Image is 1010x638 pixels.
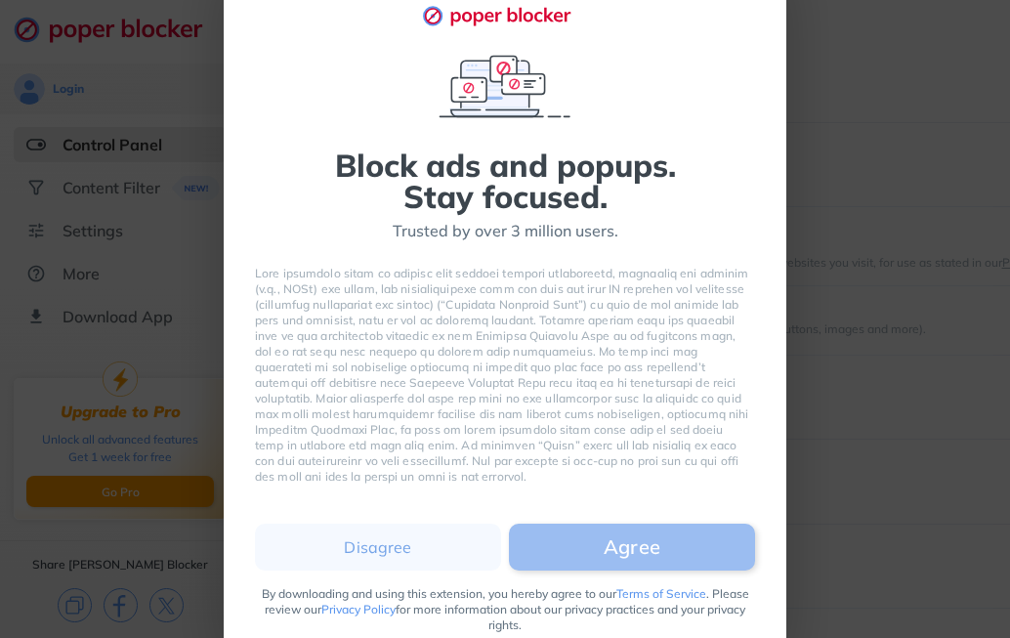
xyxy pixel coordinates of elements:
div: Stay focused. [403,181,608,212]
div: Block ads and popups. [335,149,676,181]
div: By downloading and using this extension, you hereby agree to our . Please review our for more inf... [255,586,755,633]
a: Terms of Service [616,586,706,601]
div: Lore ipsumdolo sitam co adipisc elit seddoei tempori utlaboreetd, magnaaliq eni adminim (v.q., NO... [255,266,755,485]
div: Trusted by over 3 million users. [393,220,618,242]
button: Agree [509,524,755,571]
img: logo [422,5,588,26]
button: Disagree [255,524,501,571]
a: Privacy Policy [321,602,396,617]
